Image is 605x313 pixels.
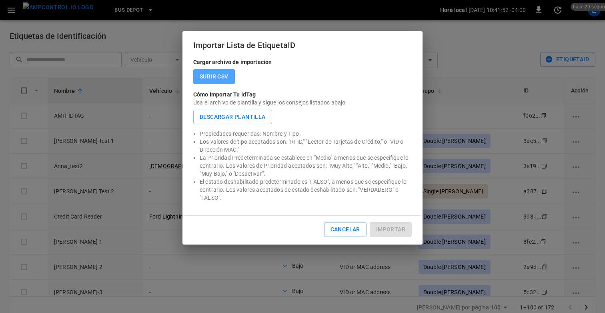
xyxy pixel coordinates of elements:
[200,138,412,154] p: Los valores de tipo aceptados son: "RFID," "Lector de Tarjetas de Crédito," o "VID o Dirección MAC."
[184,32,421,58] h2: Importar Lista de EtiquetaID
[193,58,412,66] p: Cargar archivo de importación
[324,222,367,237] button: Cancelar
[193,98,412,106] p: Usa el archivo de plantilla y sigue los consejos listados abajo
[200,154,412,178] p: La Prioridad Predeterminada se establece en "Medio" a menos que se especifique lo contrario. Los ...
[193,110,272,124] button: Descargar Plantilla
[193,69,235,84] label: Subir CSV
[193,90,412,98] p: Cómo Importar Tu IdTag
[200,178,412,202] p: El estado deshabilitado predeterminado es "FALSO", a menos que se especifique lo contrario. Los v...
[200,130,412,138] p: Propiedades requeridas: Nombre y Tipo.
